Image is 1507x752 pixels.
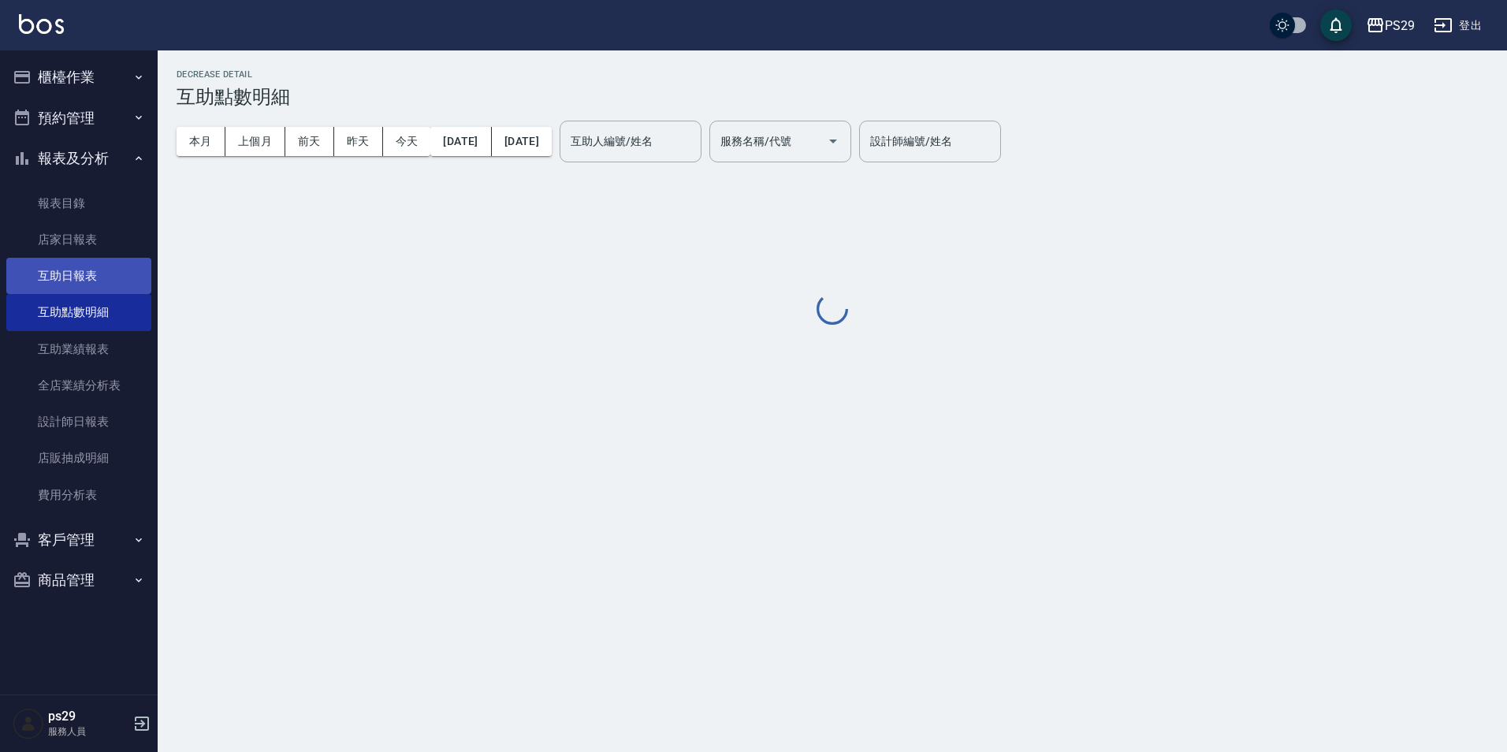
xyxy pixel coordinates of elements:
a: 報表目錄 [6,185,151,222]
button: 前天 [285,127,334,156]
button: 商品管理 [6,560,151,601]
h5: ps29 [48,709,128,724]
div: PS29 [1385,16,1415,35]
button: [DATE] [430,127,491,156]
button: save [1320,9,1352,41]
img: Logo [19,14,64,34]
a: 互助點數明細 [6,294,151,330]
button: 報表及分析 [6,138,151,179]
a: 店販抽成明細 [6,440,151,476]
a: 全店業績分析表 [6,367,151,404]
h2: Decrease Detail [177,69,1488,80]
a: 費用分析表 [6,477,151,513]
a: 互助業績報表 [6,331,151,367]
button: 登出 [1427,11,1488,40]
button: PS29 [1360,9,1421,42]
button: 上個月 [225,127,285,156]
button: 櫃檯作業 [6,57,151,98]
button: [DATE] [492,127,552,156]
a: 互助日報表 [6,258,151,294]
button: 今天 [383,127,431,156]
h3: 互助點數明細 [177,86,1488,108]
button: 本月 [177,127,225,156]
a: 店家日報表 [6,222,151,258]
button: 預約管理 [6,98,151,139]
button: Open [820,128,846,154]
img: Person [13,708,44,739]
button: 客戶管理 [6,519,151,560]
p: 服務人員 [48,724,128,739]
a: 設計師日報表 [6,404,151,440]
button: 昨天 [334,127,383,156]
